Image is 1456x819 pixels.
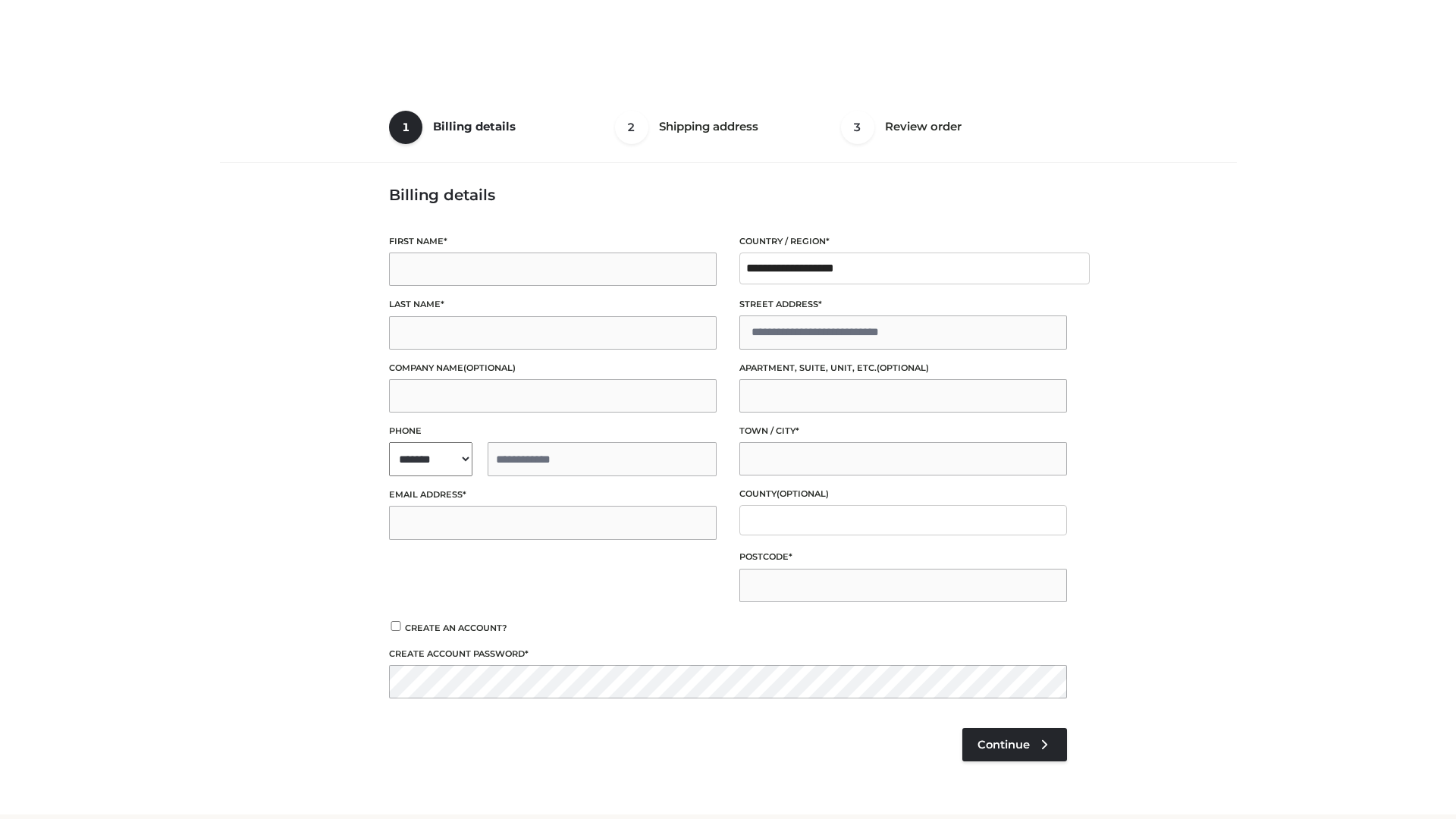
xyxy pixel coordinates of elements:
label: County [739,487,1067,501]
input: Create an account? [389,621,403,631]
span: 3 [841,111,874,144]
label: Create account password [389,647,1067,661]
label: Last name [389,297,717,312]
span: Review order [885,119,962,133]
a: Continue [962,728,1067,761]
label: Email address [389,488,717,502]
span: 1 [389,111,422,144]
label: Town / City [739,424,1067,438]
span: (optional) [777,488,829,499]
span: Create an account? [405,623,507,633]
span: (optional) [463,362,516,373]
label: Street address [739,297,1067,312]
label: Postcode [739,550,1067,564]
span: Billing details [433,119,516,133]
label: Company name [389,361,717,375]
span: 2 [615,111,648,144]
span: Continue [977,738,1030,752]
h3: Billing details [389,186,1067,204]
span: Shipping address [659,119,758,133]
label: Apartment, suite, unit, etc. [739,361,1067,375]
label: Country / Region [739,234,1067,249]
label: First name [389,234,717,249]
span: (optional) [877,362,929,373]
label: Phone [389,424,717,438]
